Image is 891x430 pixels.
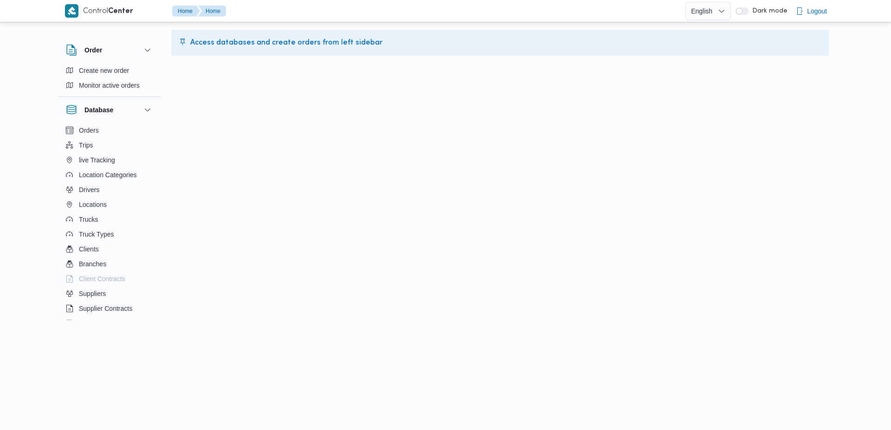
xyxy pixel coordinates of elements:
[62,138,157,153] button: Trips
[807,6,827,17] span: Logout
[84,104,113,116] h3: Database
[62,316,157,331] button: Devices
[58,63,161,96] div: Order
[62,257,157,271] button: Branches
[79,229,114,240] span: Truck Types
[62,123,157,138] button: Orders
[62,197,157,212] button: Locations
[79,169,137,180] span: Location Categories
[62,242,157,257] button: Clients
[62,78,157,93] button: Monitor active orders
[79,244,99,255] span: Clients
[79,318,102,329] span: Devices
[79,273,125,284] span: Client Contracts
[62,167,157,182] button: Location Categories
[79,258,106,270] span: Branches
[62,63,157,78] button: Create new order
[62,301,157,316] button: Supplier Contracts
[79,303,132,314] span: Supplier Contracts
[79,154,115,166] span: live Tracking
[62,271,157,286] button: Client Contracts
[84,45,102,56] h3: Order
[79,214,98,225] span: Trucks
[66,45,153,56] button: Order
[108,8,133,15] b: Center
[65,4,78,18] img: X8yXhbKr1z7QwAAAABJRU5ErkJggg==
[62,286,157,301] button: Suppliers
[79,199,107,210] span: Locations
[792,2,831,20] button: Logout
[79,140,93,151] span: Trips
[79,125,99,136] span: Orders
[79,80,140,91] span: Monitor active orders
[58,123,161,324] div: Database
[62,182,157,197] button: Drivers
[198,6,226,17] button: Home
[190,37,382,48] span: Access databases and create orders from left sidebar
[749,7,788,15] span: Dark mode
[79,288,106,299] span: Suppliers
[79,65,129,76] span: Create new order
[62,212,157,227] button: Trucks
[62,227,157,242] button: Truck Types
[62,153,157,167] button: live Tracking
[66,104,153,116] button: Database
[79,184,99,195] span: Drivers
[172,6,200,17] button: Home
